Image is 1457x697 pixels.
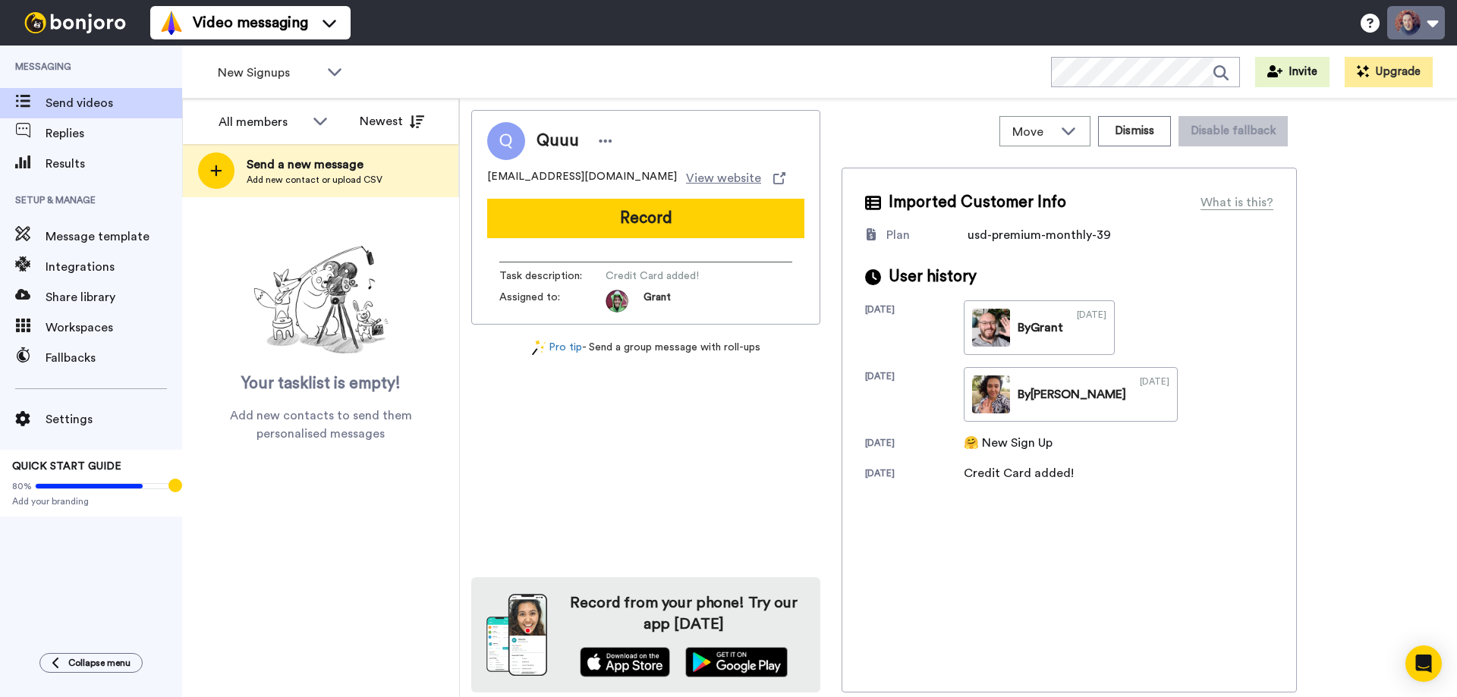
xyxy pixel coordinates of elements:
[1098,116,1171,146] button: Dismiss
[889,191,1066,214] span: Imported Customer Info
[18,12,132,33] img: bj-logo-header-white.svg
[537,130,579,152] span: Quuu
[487,169,677,187] span: [EMAIL_ADDRESS][DOMAIN_NAME]
[168,479,182,492] div: Tooltip anchor
[865,303,964,355] div: [DATE]
[964,464,1074,482] div: Credit Card added!
[1012,123,1053,141] span: Move
[247,174,382,186] span: Add new contact or upload CSV
[499,290,606,312] span: Assigned to:
[12,495,170,507] span: Add your branding
[46,228,182,246] span: Message template
[68,657,131,669] span: Collapse menu
[499,268,606,284] span: Task description :
[218,64,319,82] span: New Signups
[46,94,182,112] span: Send videos
[46,349,182,367] span: Fallbacks
[39,653,143,673] button: Collapse menu
[532,340,546,356] img: magic-wand.svg
[1255,57,1330,87] button: Invite
[865,467,964,482] div: [DATE]
[486,594,547,676] img: download
[865,437,964,452] div: [DATE]
[241,372,401,395] span: Your tasklist is empty!
[1179,116,1288,146] button: Disable fallback
[580,647,670,677] img: appstore
[972,309,1010,347] img: c461da9e-e5e2-4706-92f9-550e74781960_0000.jpg
[1201,193,1273,212] div: What is this?
[964,434,1053,452] div: 🤗 New Sign Up
[1140,375,1169,413] div: [DATE]
[46,155,182,173] span: Results
[1345,57,1433,87] button: Upgrade
[889,265,977,288] span: User history
[972,375,1010,413] img: db92fa71-4f26-4929-896c-af2ee9394a23_0000.jpg
[46,319,182,337] span: Workspaces
[12,480,32,492] span: 80%
[471,340,820,356] div: - Send a group message with roll-ups
[1018,385,1126,403] div: By [PERSON_NAME]
[865,370,964,422] div: [DATE]
[562,592,805,635] h4: Record from your phone! Try our app [DATE]
[159,11,184,35] img: vm-color.svg
[606,268,750,284] span: Credit Card added!
[686,169,785,187] a: View website
[205,407,436,443] span: Add new contacts to send them personalised messages
[606,290,628,312] img: 3183ab3e-59ed-45f6-af1c-10226f767056-1659068401.jpg
[487,199,804,238] button: Record
[968,229,1111,241] span: usd-premium-monthly-39
[964,300,1115,355] a: ByGrant[DATE]
[964,367,1178,422] a: By[PERSON_NAME][DATE]
[1077,309,1106,347] div: [DATE]
[348,106,436,137] button: Newest
[886,226,910,244] div: Plan
[686,169,761,187] span: View website
[46,288,182,306] span: Share library
[1405,645,1442,682] div: Open Intercom Messenger
[12,461,121,472] span: QUICK START GUIDE
[487,122,525,160] img: Image of Quuu
[46,124,182,143] span: Replies
[219,113,305,131] div: All members
[46,258,182,276] span: Integrations
[245,240,397,361] img: ready-set-action.png
[685,647,788,677] img: playstore
[1018,319,1063,337] div: By Grant
[46,410,182,429] span: Settings
[644,290,671,312] span: Grant
[247,155,382,174] span: Send a new message
[193,12,308,33] span: Video messaging
[532,340,582,356] a: Pro tip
